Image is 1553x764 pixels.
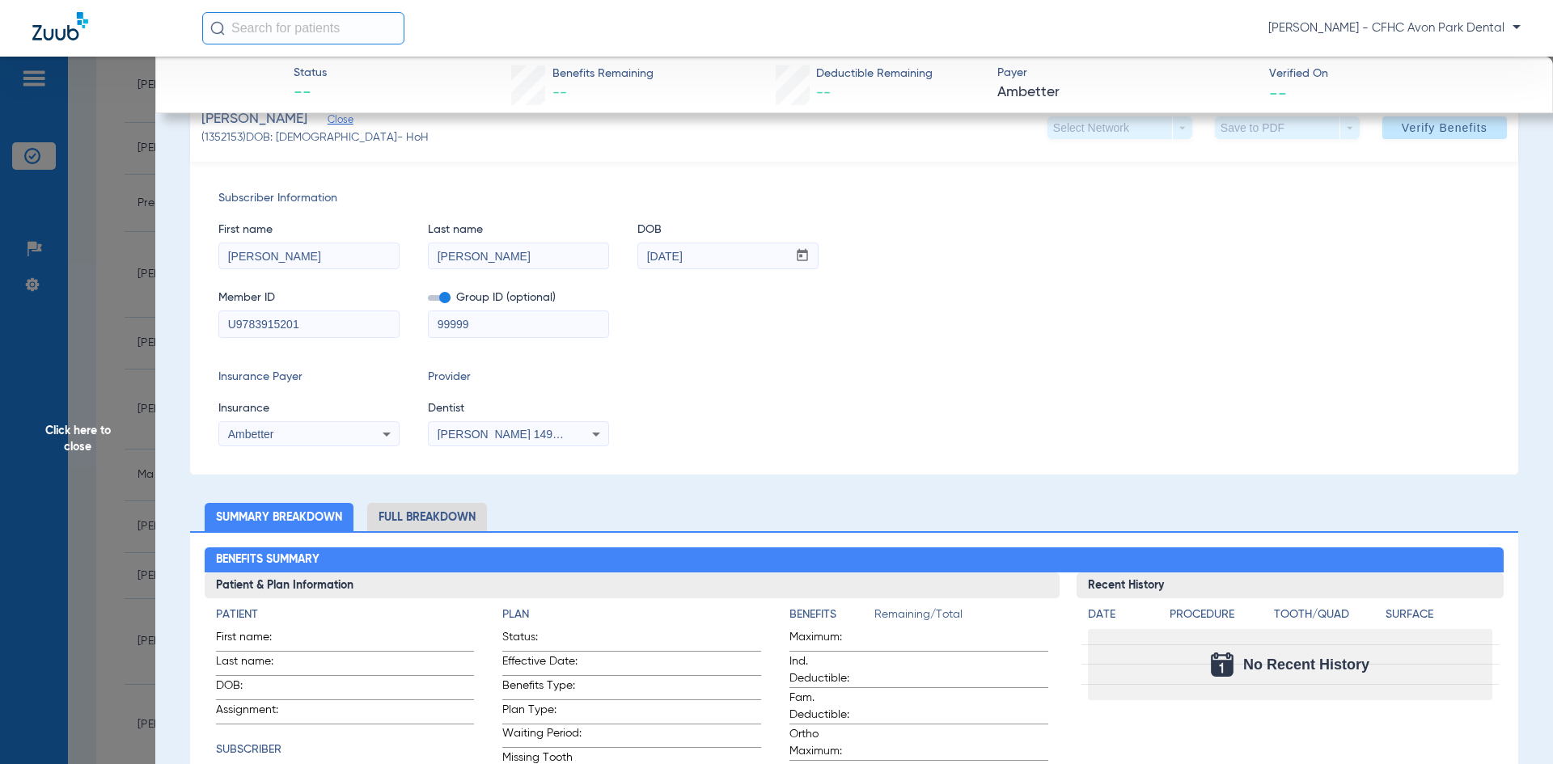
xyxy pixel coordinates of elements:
li: Full Breakdown [367,503,487,531]
span: Status [294,65,327,82]
span: -- [1269,84,1287,101]
span: Ortho Maximum: [789,726,869,760]
span: DOB [637,222,819,238]
img: Search Icon [210,21,225,36]
h4: Plan [502,606,761,623]
span: Fam. Deductible: [789,690,869,724]
span: -- [294,82,327,105]
span: Plan Type: [502,702,582,724]
span: Maximum: [789,629,869,651]
h4: Subscriber [216,741,475,758]
li: Summary Breakdown [205,503,353,531]
span: [PERSON_NAME] 1497887863 [438,428,597,441]
span: Close [328,114,342,129]
span: Verify Benefits [1402,121,1487,134]
h4: Date [1088,606,1156,623]
span: Benefits Remaining [552,65,654,82]
button: Verify Benefits [1382,116,1507,139]
span: Assignment: [216,702,295,724]
h3: Patient & Plan Information [205,572,1060,598]
iframe: Chat Widget [1472,686,1553,764]
span: Deductible Remaining [816,65,933,82]
span: Provider [428,369,609,386]
span: Waiting Period: [502,725,582,747]
input: Search for patients [202,12,404,44]
app-breakdown-title: Surface [1386,606,1492,629]
h4: Benefits [789,606,874,623]
span: Insurance [218,400,400,417]
span: Benefits Type: [502,677,582,699]
span: Effective Date: [502,653,582,675]
span: First name: [216,629,295,651]
span: Last name [428,222,609,238]
h4: Surface [1386,606,1492,623]
span: First name [218,222,400,238]
h4: Patient [216,606,475,623]
h4: Tooth/Quad [1274,606,1381,623]
span: Member ID [218,289,400,306]
span: Last name: [216,653,295,675]
span: -- [816,86,831,100]
app-breakdown-title: Benefits [789,606,874,629]
span: Dentist [428,400,609,417]
span: Ambetter [228,428,274,441]
span: Ambetter [997,82,1255,103]
img: Zuub Logo [32,12,88,40]
h4: Procedure [1170,606,1268,623]
span: [PERSON_NAME] - CFHC Avon Park Dental [1268,20,1521,36]
h3: Recent History [1077,572,1504,598]
span: (1352153) DOB: [DEMOGRAPHIC_DATA] - HoH [201,129,429,146]
span: No Recent History [1243,656,1369,673]
span: Status: [502,629,582,651]
span: [PERSON_NAME] [201,109,307,129]
span: Remaining/Total [874,606,1048,629]
span: Subscriber Information [218,190,1490,207]
img: Calendar [1211,652,1234,677]
app-breakdown-title: Procedure [1170,606,1268,629]
h2: Benefits Summary [205,547,1504,573]
app-breakdown-title: Tooth/Quad [1274,606,1381,629]
app-breakdown-title: Date [1088,606,1156,629]
span: -- [552,86,567,100]
span: Payer [997,65,1255,82]
span: Ind. Deductible: [789,653,869,687]
span: Insurance Payer [218,369,400,386]
button: Open calendar [787,243,819,269]
span: DOB: [216,677,295,699]
span: Verified On [1269,65,1527,82]
span: Group ID (optional) [428,289,609,306]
